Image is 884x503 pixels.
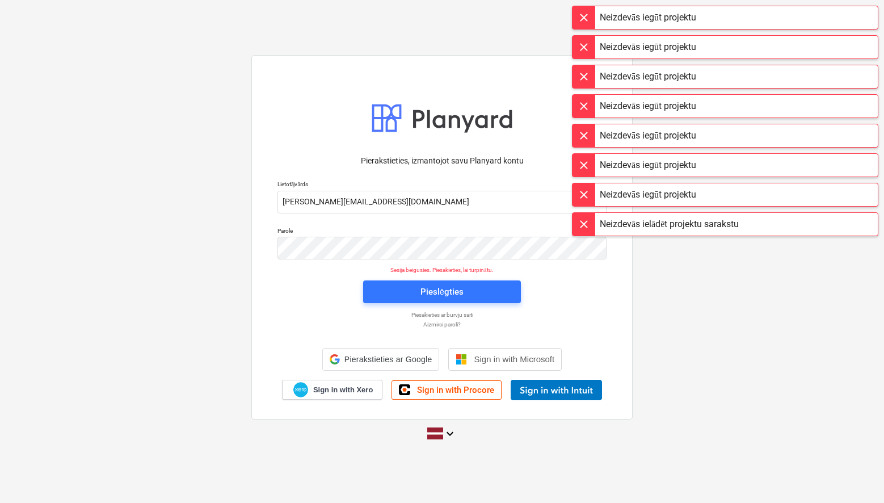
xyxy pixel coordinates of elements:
[363,280,521,303] button: Pieslēgties
[282,380,383,400] a: Sign in with Xero
[417,385,494,395] span: Sign in with Procore
[277,155,607,167] p: Pierakstieties, izmantojot savu Planyard kontu
[272,321,612,328] a: Aizmirsi paroli?
[474,354,554,364] span: Sign in with Microsoft
[600,11,696,24] div: Neizdevās iegūt projektu
[293,382,308,397] img: Xero logo
[600,40,696,54] div: Neizdevās iegūt projektu
[272,311,612,318] a: Piesakieties ar burvju saiti
[392,380,502,400] a: Sign in with Procore
[600,70,696,83] div: Neizdevās iegūt projektu
[600,99,696,113] div: Neizdevās iegūt projektu
[600,188,696,202] div: Neizdevās iegūt projektu
[420,284,464,299] div: Pieslēgties
[600,217,739,231] div: Neizdevās ielādēt projektu sarakstu
[277,191,607,213] input: Lietotājvārds
[443,427,457,441] i: keyboard_arrow_down
[600,129,696,142] div: Neizdevās iegūt projektu
[313,385,373,395] span: Sign in with Xero
[271,266,613,274] p: Sesija beigusies. Piesakieties, lai turpinātu.
[277,227,607,237] p: Parole
[456,354,467,365] img: Microsoft logo
[344,355,432,364] span: Pierakstieties ar Google
[277,181,607,190] p: Lietotājvārds
[600,158,696,172] div: Neizdevās iegūt projektu
[322,348,440,371] div: Pierakstieties ar Google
